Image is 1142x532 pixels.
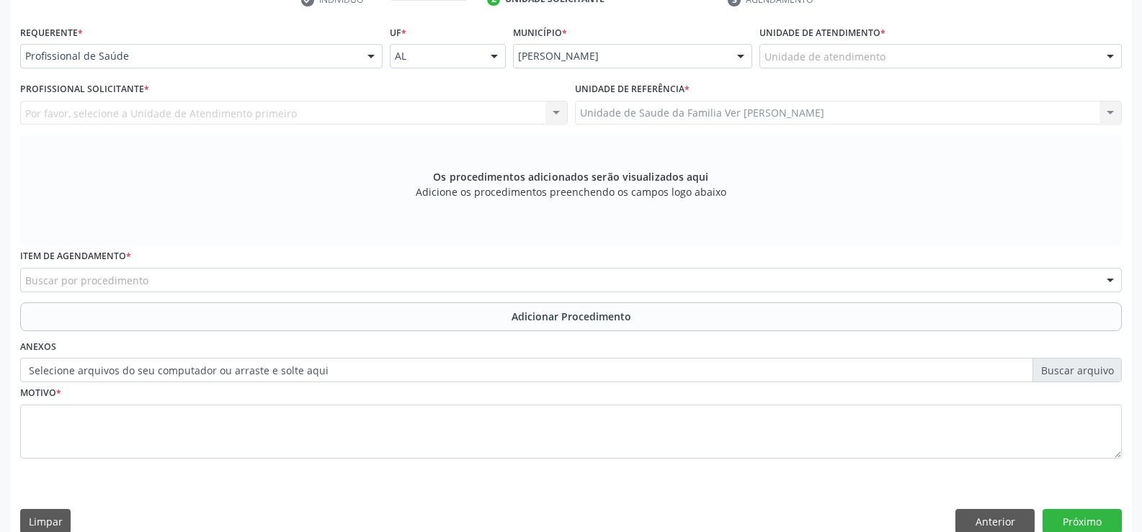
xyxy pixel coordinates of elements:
span: Adicionar Procedimento [512,309,631,324]
label: UF [390,22,406,44]
label: Motivo [20,382,61,405]
span: Os procedimentos adicionados serão visualizados aqui [433,169,708,184]
label: Unidade de atendimento [759,22,886,44]
span: Buscar por procedimento [25,273,148,288]
span: [PERSON_NAME] [518,49,723,63]
label: Anexos [20,336,56,359]
label: Requerente [20,22,83,44]
button: Adicionar Procedimento [20,302,1122,331]
span: Profissional de Saúde [25,49,353,63]
label: Unidade de referência [575,78,690,101]
label: Município [513,22,567,44]
label: Item de agendamento [20,245,131,268]
span: AL [395,49,476,63]
span: Unidade de atendimento [764,49,886,64]
label: Profissional Solicitante [20,78,149,101]
span: Adicione os procedimentos preenchendo os campos logo abaixo [416,184,726,199]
